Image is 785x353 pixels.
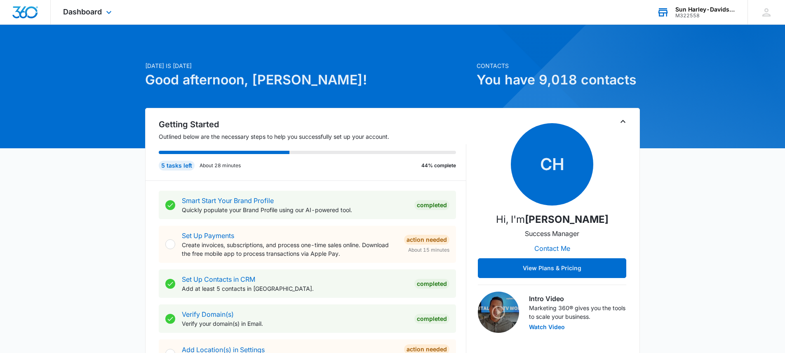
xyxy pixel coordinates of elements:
div: Completed [414,314,449,324]
div: 5 tasks left [159,161,195,171]
p: Outlined below are the necessary steps to help you successfully set up your account. [159,132,466,141]
button: Contact Me [526,238,578,258]
a: Set Up Contacts in CRM [182,275,255,283]
p: About 28 minutes [200,162,241,169]
p: 44% complete [421,162,456,169]
div: account name [675,6,736,13]
a: Verify Domain(s) [182,310,234,318]
h1: You have 9,018 contacts [477,70,640,90]
a: Set Up Payments [182,231,234,240]
p: Quickly populate your Brand Profile using our AI-powered tool. [182,206,408,214]
button: View Plans & Pricing [478,258,626,278]
p: Hi, I'm [496,212,609,227]
button: Watch Video [529,324,565,330]
h2: Getting Started [159,118,466,131]
h1: Good afternoon, [PERSON_NAME]! [145,70,472,90]
h3: Intro Video [529,294,626,304]
p: [DATE] is [DATE] [145,61,472,70]
button: Toggle Collapse [618,117,628,126]
p: Marketing 360® gives you the tools to scale your business. [529,304,626,321]
img: Intro Video [478,292,519,333]
div: Completed [414,200,449,210]
div: Action Needed [404,235,449,245]
p: Add at least 5 contacts in [GEOGRAPHIC_DATA]. [182,284,408,293]
p: Verify your domain(s) in Email. [182,319,408,328]
span: About 15 minutes [408,246,449,254]
span: CH [511,123,593,206]
p: Contacts [477,61,640,70]
div: account id [675,13,736,19]
a: Smart Start Your Brand Profile [182,196,274,205]
p: Create invoices, subscriptions, and process one-time sales online. Download the free mobile app t... [182,241,397,258]
p: Success Manager [525,229,579,238]
strong: [PERSON_NAME] [525,213,609,225]
div: Completed [414,279,449,289]
span: Dashboard [63,7,102,16]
